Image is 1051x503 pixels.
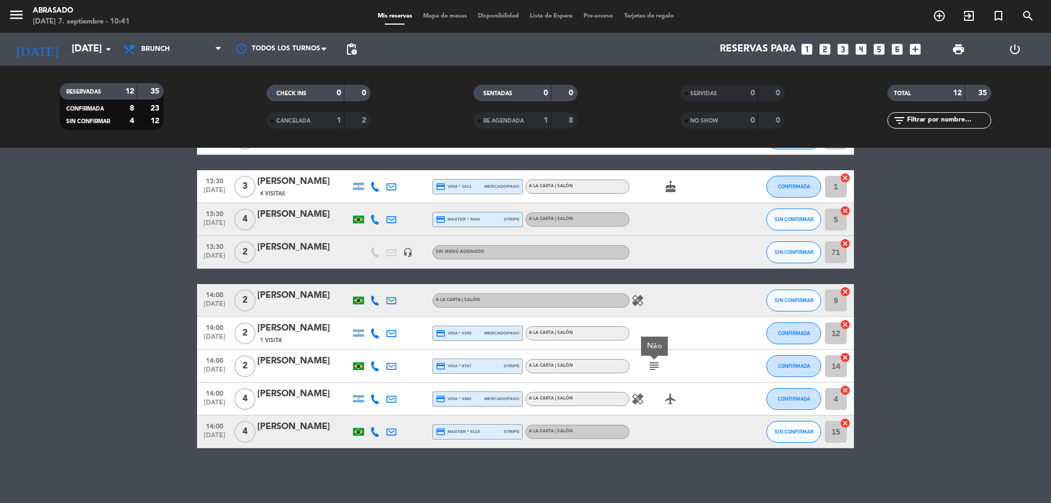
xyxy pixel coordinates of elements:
span: Lista de Espera [524,13,578,19]
span: [DATE] [201,366,228,379]
span: 2 [234,355,256,377]
i: add_box [908,42,922,56]
span: Sin menú asignado [436,250,484,254]
i: credit_card [436,328,446,338]
span: CONFIRMADA [778,183,810,189]
span: 13:30 [201,207,228,219]
button: CONFIRMADA [766,322,821,344]
span: SIN CONFIRMAR [66,119,110,124]
span: Brunch [141,45,170,53]
span: A la carta | Salón [529,217,573,221]
span: mercadopago [484,395,519,402]
span: CONFIRMADA [778,330,810,336]
span: master * 5600 [436,215,480,224]
div: LOG OUT [986,33,1043,66]
div: [PERSON_NAME] [257,175,350,189]
div: [PERSON_NAME] [257,420,350,434]
div: [PERSON_NAME] [257,387,350,401]
span: 14:00 [201,419,228,432]
i: credit_card [436,427,446,437]
span: SIN CONFIRMAR [775,429,813,435]
i: looks_3 [836,42,850,56]
span: 14:00 [201,354,228,366]
div: [PERSON_NAME] [257,354,350,368]
i: power_settings_new [1008,43,1021,56]
span: 4 [234,209,256,230]
strong: 8 [569,117,575,124]
span: RESERVADAS [66,89,101,95]
span: 4 [234,388,256,410]
span: visa * 8767 [436,361,471,371]
button: SIN CONFIRMAR [766,209,821,230]
i: looks_6 [890,42,904,56]
i: healing [631,392,644,406]
span: CONFIRMADA [778,396,810,402]
i: headset_mic [403,247,413,257]
button: CONFIRMADA [766,176,821,198]
span: visa * 1611 [436,182,471,192]
i: looks_two [818,42,832,56]
div: [PERSON_NAME] [257,240,350,255]
i: menu [8,7,25,23]
span: 3 [234,176,256,198]
strong: 0 [337,89,341,97]
i: cancel [840,385,851,396]
div: Abrasado [33,5,130,16]
div: [PERSON_NAME] [257,321,350,336]
span: [DATE] [201,252,228,265]
i: add_circle_outline [933,9,946,22]
i: cancel [840,238,851,249]
span: Pre-acceso [578,13,619,19]
span: TOTAL [894,91,911,96]
span: Reservas para [720,44,796,55]
span: pending_actions [345,43,358,56]
span: Disponibilidad [472,13,524,19]
span: stripe [504,362,519,369]
i: filter_list [893,114,906,127]
strong: 0 [750,89,755,97]
i: search [1021,9,1035,22]
strong: 35 [978,89,989,97]
span: [DATE] [201,333,228,346]
i: looks_4 [854,42,868,56]
i: credit_card [436,215,446,224]
span: A la carta | Salón [436,298,480,302]
strong: 4 [130,117,134,125]
span: [DATE] [201,399,228,412]
span: [DATE] [201,300,228,313]
span: CHECK INS [276,91,307,96]
span: stripe [504,216,519,223]
i: arrow_drop_down [102,43,115,56]
span: SIN CONFIRMAR [775,297,813,303]
button: SIN CONFIRMAR [766,241,821,263]
strong: 0 [544,89,548,97]
div: Não [647,340,662,352]
i: subject [648,360,661,373]
strong: 0 [776,117,782,124]
span: Mis reservas [372,13,418,19]
strong: 0 [569,89,575,97]
strong: 12 [125,88,134,95]
i: looks_one [800,42,814,56]
span: A la carta | Salón [529,363,573,368]
div: [PERSON_NAME] [257,207,350,222]
span: master * 9115 [436,427,480,437]
span: A la carta | Salón [529,331,573,335]
span: 4 Visitas [260,189,285,198]
strong: 0 [362,89,368,97]
i: airplanemode_active [664,392,677,406]
span: CONFIRMADA [778,363,810,369]
i: looks_5 [872,42,886,56]
i: exit_to_app [962,9,975,22]
i: cancel [840,205,851,216]
span: 13:30 [201,240,228,252]
strong: 1 [544,117,548,124]
span: A la carta | Salón [529,396,573,401]
span: mercadopago [484,329,519,337]
span: SIN CONFIRMAR [775,249,813,255]
span: 14:00 [201,321,228,333]
span: 1 Visita [260,336,282,345]
span: RE AGENDADA [483,118,524,124]
strong: 12 [151,117,161,125]
i: credit_card [436,394,446,404]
